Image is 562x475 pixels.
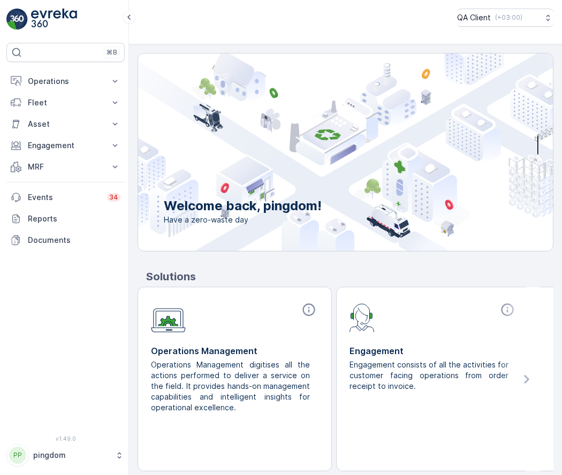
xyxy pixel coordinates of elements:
[6,71,125,92] button: Operations
[164,197,322,214] p: Welcome back, pingdom!
[28,140,103,151] p: Engagement
[28,119,103,129] p: Asset
[6,229,125,251] a: Documents
[350,344,517,357] p: Engagement
[6,92,125,113] button: Fleet
[6,435,125,442] span: v 1.49.0
[151,344,318,357] p: Operations Management
[151,302,186,333] img: module-icon
[6,9,28,30] img: logo
[28,162,103,172] p: MRF
[146,269,553,285] p: Solutions
[350,359,508,392] p: Engagement consists of all the activities for customer facing operations from order receipt to in...
[6,156,125,178] button: MRF
[28,213,120,224] p: Reports
[6,113,125,135] button: Asset
[164,214,322,225] span: Have a zero-waste day
[6,135,125,156] button: Engagement
[350,302,375,332] img: module-icon
[6,444,125,466] button: PPpingdom
[107,48,117,57] p: ⌘B
[28,76,103,87] p: Operations
[6,208,125,229] a: Reports
[90,53,553,251] img: city illustration
[31,9,77,30] img: logo_light-DOdMpM7g.png
[28,235,120,246] p: Documents
[6,187,125,208] a: Events34
[457,12,491,23] p: QA Client
[109,193,118,202] p: 34
[9,447,26,464] div: PP
[28,192,101,203] p: Events
[33,450,110,461] p: pingdom
[151,359,310,413] p: Operations Management digitises all the actions performed to deliver a service on the field. It p...
[28,97,103,108] p: Fleet
[495,13,522,22] p: ( +03:00 )
[457,9,553,27] button: QA Client(+03:00)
